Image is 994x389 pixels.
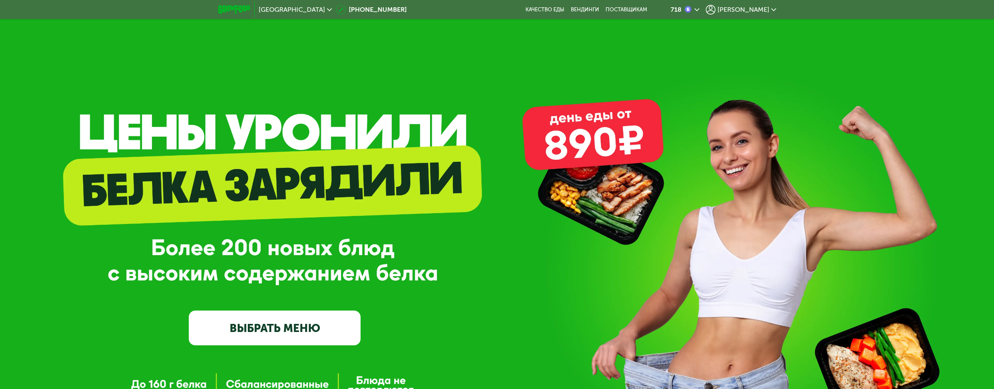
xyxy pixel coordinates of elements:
a: Качество еды [525,6,564,13]
span: [PERSON_NAME] [718,6,769,13]
span: [GEOGRAPHIC_DATA] [259,6,325,13]
a: ВЫБРАТЬ МЕНЮ [189,311,361,345]
div: поставщикам [606,6,647,13]
div: 718 [671,6,682,13]
a: [PHONE_NUMBER] [336,5,407,15]
a: Вендинги [571,6,599,13]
